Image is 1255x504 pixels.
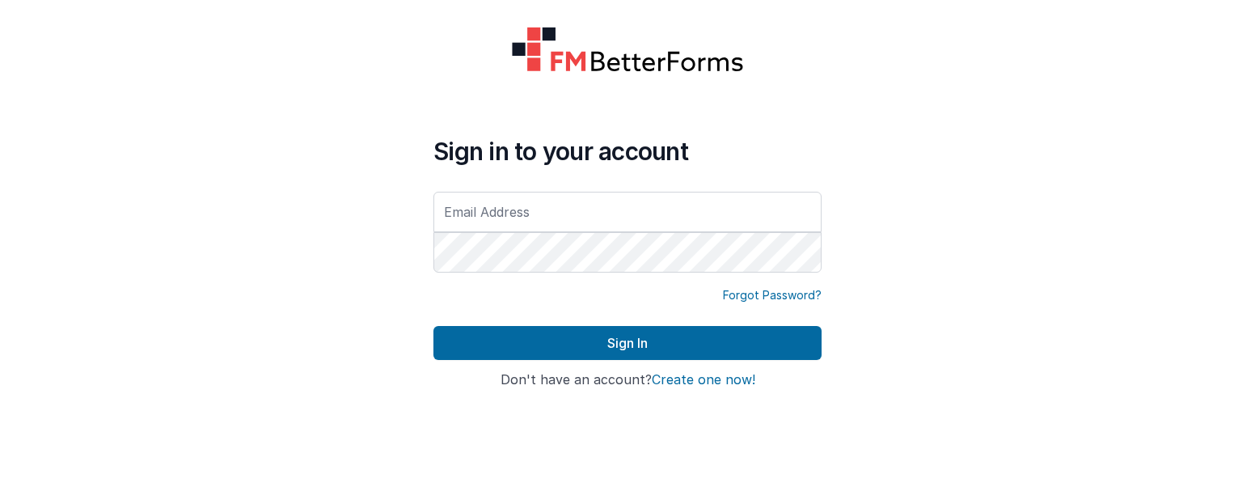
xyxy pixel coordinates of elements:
h4: Don't have an account? [433,373,822,388]
button: Create one now! [652,373,755,388]
a: Forgot Password? [723,287,822,303]
input: Email Address [433,192,822,232]
h4: Sign in to your account [433,137,822,166]
button: Sign In [433,326,822,360]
